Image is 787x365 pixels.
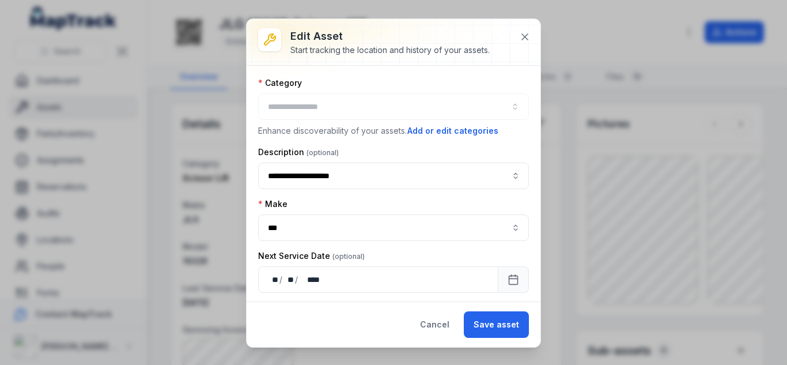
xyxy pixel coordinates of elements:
p: Enhance discoverability of your assets. [258,125,529,137]
label: Make [258,198,287,210]
label: Description [258,146,339,158]
button: Calendar [498,266,529,293]
input: asset-edit:cf[9e2fc107-2520-4a87-af5f-f70990c66785]-label [258,215,529,241]
button: Add or edit categories [407,125,499,137]
h3: Edit asset [290,28,490,44]
button: Cancel [410,311,459,338]
div: year, [299,274,321,285]
label: Category [258,77,302,89]
div: / [279,274,283,285]
div: Start tracking the location and history of your assets. [290,44,490,56]
input: asset-edit:description-label [258,163,529,189]
div: / [295,274,299,285]
div: month, [283,274,295,285]
div: day, [268,274,279,285]
button: Save asset [464,311,529,338]
label: Next Service Date [258,250,365,262]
